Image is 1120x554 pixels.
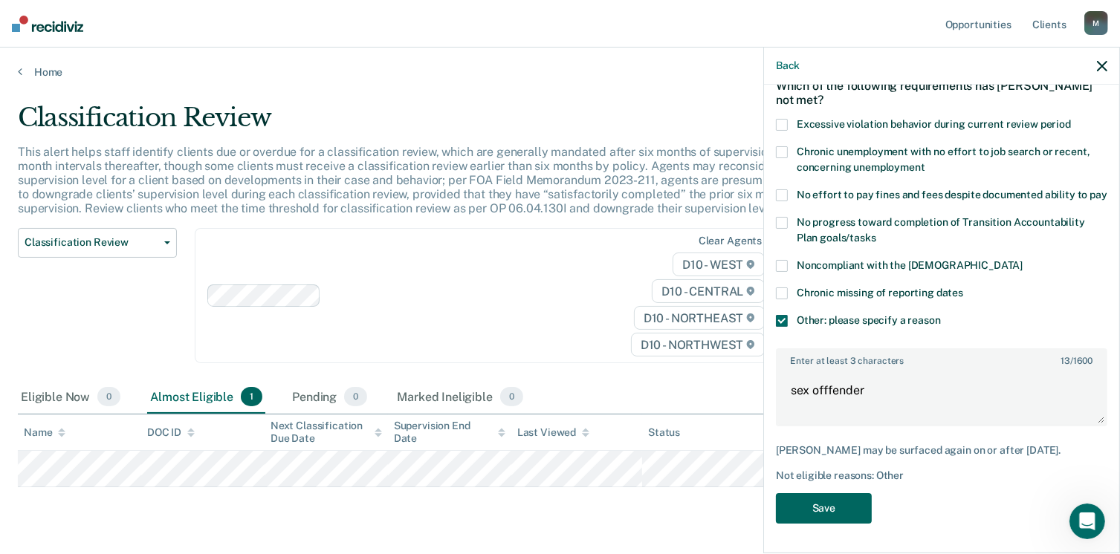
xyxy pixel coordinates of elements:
div: Last Viewed [517,426,589,439]
img: Recidiviz [12,16,83,32]
div: Status [648,426,680,439]
span: / 1600 [1061,356,1093,366]
span: 1 [241,387,262,406]
span: D10 - NORTHWEST [631,333,765,356]
div: Eligible Now [18,381,123,414]
button: Back [776,59,800,72]
div: M [1084,11,1108,35]
span: Noncompliant with the [DEMOGRAPHIC_DATA] [797,259,1023,271]
span: 0 [97,387,120,406]
label: Enter at least 3 characters [777,350,1106,366]
span: Chronic unemployment with no effort to job search or recent, concerning unemployment [797,146,1090,173]
span: 0 [500,387,523,406]
button: Save [776,493,872,524]
div: Next Classification Due Date [271,420,382,445]
div: Name [24,426,65,439]
iframe: Intercom live chat [1069,504,1105,539]
span: No effort to pay fines and fees despite documented ability to pay [797,189,1107,201]
div: Supervision End Date [394,420,505,445]
textarea: sex offfender [777,370,1106,425]
span: Other: please specify a reason [797,314,941,326]
div: [PERSON_NAME] may be surfaced again on or after [DATE]. [776,444,1107,457]
div: Classification Review [18,102,858,145]
span: 0 [344,387,367,406]
span: D10 - WEST [673,252,765,276]
span: No progress toward completion of Transition Accountability Plan goals/tasks [797,216,1085,244]
div: Clear agents [699,235,762,247]
a: Home [18,65,1102,79]
div: Marked Ineligible [394,381,526,414]
div: DOC ID [147,426,195,439]
span: D10 - CENTRAL [652,279,765,303]
div: Pending [289,381,370,414]
span: Excessive violation behavior during current review period [797,118,1071,130]
div: Which of the following requirements has [PERSON_NAME] not met? [776,67,1107,119]
span: D10 - NORTHEAST [634,306,765,330]
span: Classification Review [25,236,158,249]
p: This alert helps staff identify clients due or overdue for a classification review, which are gen... [18,145,848,216]
span: 13 [1061,356,1070,366]
div: Not eligible reasons: Other [776,469,1107,482]
span: Chronic missing of reporting dates [797,287,963,299]
div: Almost Eligible [147,381,265,414]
